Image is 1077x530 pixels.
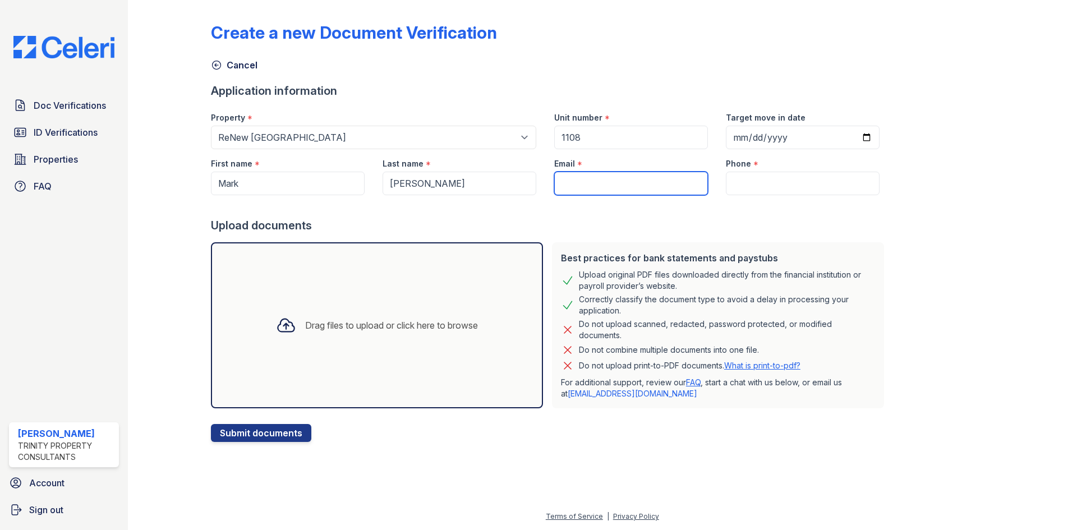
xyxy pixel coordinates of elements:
label: Email [554,158,575,169]
label: Phone [726,158,751,169]
div: | [607,512,609,520]
a: What is print-to-pdf? [724,361,800,370]
div: Do not combine multiple documents into one file. [579,343,759,357]
label: Target move in date [726,112,806,123]
span: Properties [34,153,78,166]
div: Upload original PDF files downloaded directly from the financial institution or payroll provider’... [579,269,875,292]
div: Trinity Property Consultants [18,440,114,463]
div: Do not upload scanned, redacted, password protected, or modified documents. [579,319,875,341]
div: Create a new Document Verification [211,22,497,43]
div: Application information [211,83,889,99]
span: Sign out [29,503,63,517]
a: FAQ [686,377,701,387]
a: Privacy Policy [613,512,659,520]
a: ID Verifications [9,121,119,144]
label: Last name [383,158,424,169]
div: [PERSON_NAME] [18,427,114,440]
a: Sign out [4,499,123,521]
span: FAQ [34,179,52,193]
a: Doc Verifications [9,94,119,117]
span: Doc Verifications [34,99,106,112]
div: Upload documents [211,218,889,233]
a: Properties [9,148,119,170]
a: Terms of Service [546,512,603,520]
a: Account [4,472,123,494]
div: Drag files to upload or click here to browse [305,319,478,332]
div: Correctly classify the document type to avoid a delay in processing your application. [579,294,875,316]
label: Unit number [554,112,602,123]
p: For additional support, review our , start a chat with us below, or email us at [561,377,875,399]
p: Do not upload print-to-PDF documents. [579,360,800,371]
a: [EMAIL_ADDRESS][DOMAIN_NAME] [568,389,697,398]
span: Account [29,476,65,490]
a: FAQ [9,175,119,197]
div: Best practices for bank statements and paystubs [561,251,875,265]
img: CE_Logo_Blue-a8612792a0a2168367f1c8372b55b34899dd931a85d93a1a3d3e32e68fde9ad4.png [4,36,123,58]
span: ID Verifications [34,126,98,139]
label: Property [211,112,245,123]
a: Cancel [211,58,257,72]
button: Submit documents [211,424,311,442]
label: First name [211,158,252,169]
